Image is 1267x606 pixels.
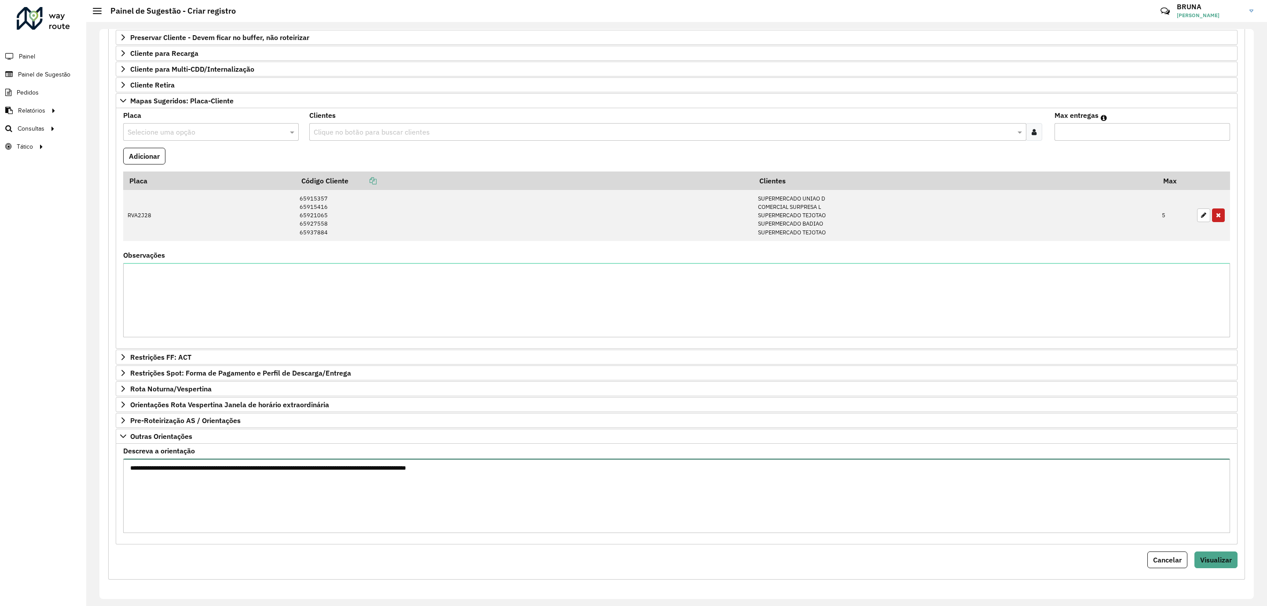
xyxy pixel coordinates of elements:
td: RVA2J28 [123,190,295,241]
span: Orientações Rota Vespertina Janela de horário extraordinária [130,401,329,408]
span: [PERSON_NAME] [1177,11,1243,19]
a: Outras Orientações [116,429,1238,444]
a: Mapas Sugeridos: Placa-Cliente [116,93,1238,108]
th: Código Cliente [295,172,753,190]
a: Restrições Spot: Forma de Pagamento e Perfil de Descarga/Entrega [116,365,1238,380]
h2: Painel de Sugestão - Criar registro [102,6,236,16]
button: Visualizar [1194,551,1238,568]
td: 65915357 65915416 65921065 65927558 65937884 [295,190,753,241]
th: Placa [123,172,295,190]
label: Observações [123,250,165,260]
a: Cliente para Recarga [116,46,1238,61]
div: Mapas Sugeridos: Placa-Cliente [116,108,1238,349]
a: Cliente Retira [116,77,1238,92]
button: Cancelar [1147,551,1187,568]
button: Adicionar [123,148,165,164]
label: Placa [123,110,141,120]
span: Visualizar [1200,555,1232,564]
label: Descreva a orientação [123,445,195,456]
h3: BRUNA [1177,3,1243,11]
span: Painel de Sugestão [18,70,70,79]
span: Consultas [18,124,44,133]
label: Clientes [309,110,336,120]
a: Contato Rápido [1156,2,1175,21]
span: Tático [17,142,33,151]
th: Clientes [753,172,1157,190]
em: Máximo de clientes que serão colocados na mesma rota com os clientes informados [1101,114,1107,121]
a: Orientações Rota Vespertina Janela de horário extraordinária [116,397,1238,412]
a: Pre-Roteirização AS / Orientações [116,413,1238,428]
span: Mapas Sugeridos: Placa-Cliente [130,97,234,104]
span: Pedidos [17,88,39,97]
a: Copiar [348,176,377,185]
span: Pre-Roteirização AS / Orientações [130,417,241,424]
a: Cliente para Multi-CDD/Internalização [116,62,1238,77]
span: Rota Noturna/Vespertina [130,385,212,392]
span: Cliente para Multi-CDD/Internalização [130,66,254,73]
span: Outras Orientações [130,433,192,440]
label: Max entregas [1055,110,1099,120]
span: Restrições Spot: Forma de Pagamento e Perfil de Descarga/Entrega [130,369,351,376]
span: Preservar Cliente - Devem ficar no buffer, não roteirizar [130,34,309,41]
span: Relatórios [18,106,45,115]
div: Outras Orientações [116,444,1238,544]
a: Restrições FF: ACT [116,350,1238,365]
span: Restrições FF: ACT [130,354,191,361]
a: Rota Noturna/Vespertina [116,381,1238,396]
td: SUPERMERCADO UNIAO D COMERCIAL SURPRESA L SUPERMERCADO TEJOTAO SUPERMERCADO BADIAO SUPERMERCADO T... [753,190,1157,241]
span: Painel [19,52,35,61]
span: Cliente para Recarga [130,50,198,57]
a: Preservar Cliente - Devem ficar no buffer, não roteirizar [116,30,1238,45]
th: Max [1157,172,1193,190]
td: 5 [1157,190,1193,241]
span: Cancelar [1153,555,1182,564]
span: Cliente Retira [130,81,175,88]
